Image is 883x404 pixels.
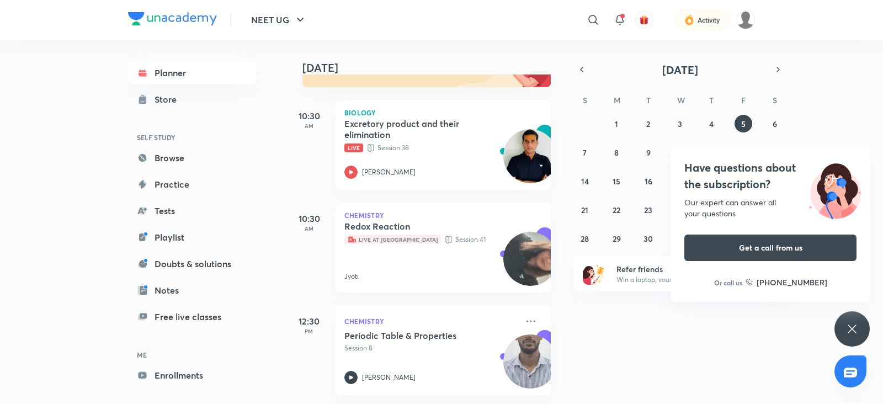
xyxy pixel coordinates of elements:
p: Session 8 [344,343,518,353]
img: Company Logo [128,12,217,25]
h6: ME [128,345,256,364]
abbr: Tuesday [646,95,651,105]
button: September 6, 2025 [766,115,784,132]
button: avatar [635,11,653,29]
abbr: September 1, 2025 [615,119,618,129]
img: ttu_illustration_new.svg [800,160,870,219]
a: Doubts & solutions [128,253,256,275]
abbr: September 14, 2025 [581,176,589,187]
abbr: September 5, 2025 [741,119,746,129]
button: September 10, 2025 [671,143,689,161]
button: September 14, 2025 [576,172,594,190]
p: PM [287,328,331,334]
h4: [DATE] [302,61,562,75]
h4: Have questions about the subscription? [684,160,857,193]
button: September 29, 2025 [608,230,625,247]
div: Our expert can answer all your questions [684,197,857,219]
abbr: September 28, 2025 [581,233,589,244]
abbr: September 9, 2025 [646,147,651,158]
img: referral [583,263,605,285]
span: [DATE] [662,62,698,77]
abbr: September 2, 2025 [646,119,650,129]
abbr: September 21, 2025 [581,205,588,215]
p: Chemistry [344,212,542,219]
h5: 10:30 [287,109,331,123]
button: September 30, 2025 [640,230,657,247]
button: NEET UG [244,9,313,31]
abbr: September 7, 2025 [583,147,587,158]
button: September 8, 2025 [608,143,625,161]
p: Or call us [714,278,742,288]
button: September 13, 2025 [766,143,784,161]
button: September 15, 2025 [608,172,625,190]
h5: Periodic Table & Properties [344,330,482,341]
abbr: Wednesday [677,95,685,105]
abbr: September 3, 2025 [678,119,682,129]
abbr: September 29, 2025 [613,233,621,244]
abbr: September 23, 2025 [644,205,652,215]
abbr: Monday [614,95,620,105]
button: September 22, 2025 [608,201,625,219]
button: September 2, 2025 [640,115,657,132]
a: Store [128,88,256,110]
button: September 23, 2025 [640,201,657,219]
span: Live at [GEOGRAPHIC_DATA] [344,235,441,244]
button: September 3, 2025 [671,115,689,132]
abbr: September 16, 2025 [645,176,652,187]
button: September 12, 2025 [735,143,752,161]
a: Planner [128,62,256,84]
button: September 28, 2025 [576,230,594,247]
h6: [PHONE_NUMBER] [757,277,827,288]
button: [DATE] [589,62,770,77]
button: September 5, 2025 [735,115,752,132]
abbr: September 30, 2025 [643,233,653,244]
button: September 11, 2025 [703,143,720,161]
p: AM [287,123,331,129]
abbr: September 15, 2025 [613,176,620,187]
button: September 7, 2025 [576,143,594,161]
abbr: September 22, 2025 [613,205,620,215]
abbr: September 4, 2025 [709,119,714,129]
p: Win a laptop, vouchers & more [616,275,752,285]
p: Session 41 [344,234,518,245]
a: Enrollments [128,364,256,386]
h6: Refer friends [616,263,752,275]
a: Browse [128,147,256,169]
button: September 16, 2025 [640,172,657,190]
abbr: September 6, 2025 [773,119,777,129]
abbr: Saturday [773,95,777,105]
a: Tests [128,200,256,222]
p: Biology [344,109,542,116]
abbr: Friday [741,95,746,105]
p: AM [287,225,331,232]
p: [PERSON_NAME] [362,373,416,382]
abbr: Thursday [709,95,714,105]
div: Store [155,93,183,106]
h5: 12:30 [287,315,331,328]
h5: Excretory product and their elimination [344,118,482,140]
h5: 10:30 [287,212,331,225]
span: Live [344,143,363,152]
img: activity [684,13,694,26]
h5: Redox Reaction [344,221,482,232]
a: Free live classes [128,306,256,328]
p: [PERSON_NAME] [362,167,416,177]
button: September 4, 2025 [703,115,720,132]
a: Company Logo [128,12,217,28]
img: Pankaj Saproo [736,10,755,29]
button: September 21, 2025 [576,201,594,219]
a: Playlist [128,226,256,248]
abbr: September 8, 2025 [614,147,619,158]
p: Jyoti [344,272,359,281]
p: Chemistry [344,315,518,328]
button: September 1, 2025 [608,115,625,132]
h6: SELF STUDY [128,128,256,147]
a: Notes [128,279,256,301]
button: Get a call from us [684,235,857,261]
a: [PHONE_NUMBER] [746,277,827,288]
abbr: Sunday [583,95,587,105]
a: Practice [128,173,256,195]
button: September 9, 2025 [640,143,657,161]
img: avatar [639,15,649,25]
p: Session 38 [344,142,518,153]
